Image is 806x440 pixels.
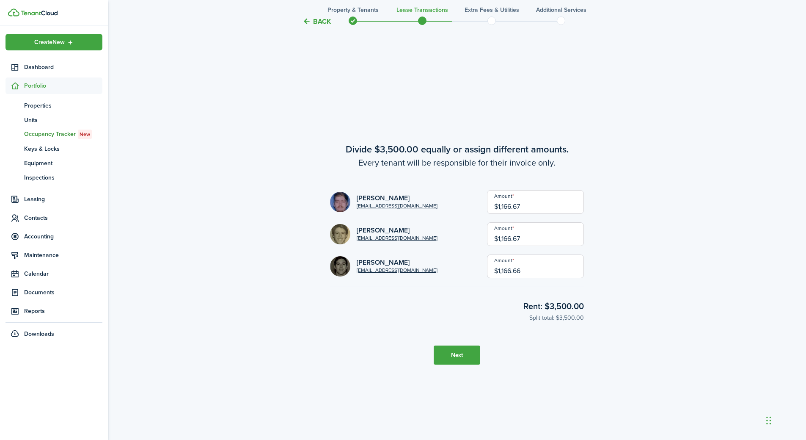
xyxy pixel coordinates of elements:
wizard-step-header-title: Divide $3,500.00 equally or assign different amounts. [279,142,635,156]
a: Keys & Locks [6,141,102,156]
a: [EMAIL_ADDRESS][DOMAIN_NAME] [357,202,437,210]
span: Maintenance [24,251,102,260]
a: Dashboard [6,59,102,75]
span: Inspections [24,173,102,182]
span: Contacts [24,213,102,222]
span: Reports [24,307,102,315]
span: Keys & Locks [24,144,102,153]
span: Units [24,116,102,125]
button: Next [434,346,480,365]
button: Back [303,17,331,26]
span: New [80,130,90,138]
img: TenantCloud [21,11,58,16]
a: Occupancy TrackerNew [6,127,102,141]
input: 0.00 [487,255,584,278]
h2: Cason Hood [357,227,437,234]
a: [EMAIL_ADDRESS][DOMAIN_NAME] [357,266,437,274]
img: Dylan Fenwick [330,192,350,212]
span: Equipment [24,159,102,168]
span: Leasing [24,195,102,204]
a: [EMAIL_ADDRESS][DOMAIN_NAME] [357,234,437,242]
span: Accounting [24,232,102,241]
h3: Extra fees & Utilities [465,6,519,14]
iframe: Chat Widget [764,399,806,440]
h3: Lease Transactions [396,6,448,14]
a: Inspections [6,170,102,185]
span: Downloads [24,329,54,338]
span: Dashboard [24,63,102,72]
span: Calendar [24,269,102,278]
span: Create New [34,39,65,45]
span: Properties [24,101,102,110]
span: Documents [24,288,102,297]
a: Properties [6,98,102,113]
input: 0.00 [487,222,584,246]
h3: Property & Tenants [327,6,379,14]
h3: Additional Services [536,6,586,14]
checkout-total-secondary: Split total: $3,500.00 [529,313,584,322]
img: TenantCloud [8,8,19,17]
a: Units [6,113,102,127]
button: Open menu [6,34,102,50]
a: Equipment [6,156,102,170]
h2: Dylan Fenwick [357,194,437,202]
checkout-total-main: Rent: $3,500.00 [523,300,584,313]
input: 0.00 [487,190,584,214]
span: Portfolio [24,81,102,90]
wizard-step-header-description: Every tenant will be responsible for their invoice only. [279,156,635,169]
img: Cason Hood [330,224,350,244]
div: Drag [766,408,771,433]
a: Reports [6,303,102,319]
span: Occupancy Tracker [24,130,102,139]
h2: Benjamin Childers [357,259,437,266]
img: Benjamin Childers [330,256,350,277]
